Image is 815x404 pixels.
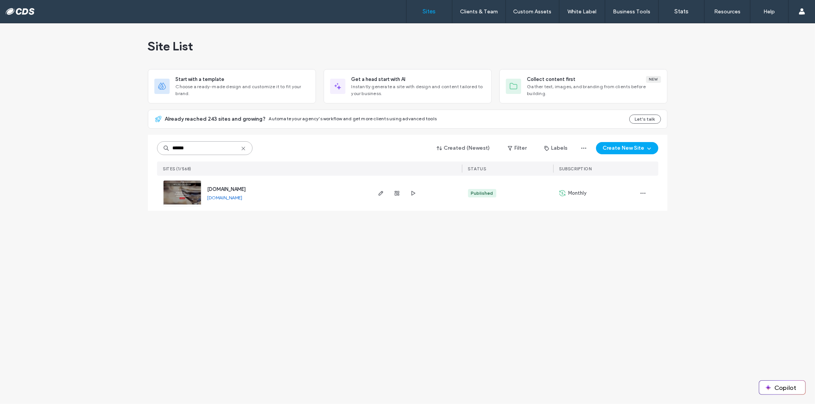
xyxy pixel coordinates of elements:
div: Get a head start with AIInstantly generate a site with design and content tailored to your business. [324,69,492,103]
div: New [646,76,661,83]
span: Choose a ready-made design and customize it to fit your brand. [176,83,309,97]
label: Help [764,8,775,15]
label: White Label [568,8,597,15]
span: Help [17,5,33,12]
span: STATUS [468,166,486,171]
span: SUBSCRIPTION [559,166,592,171]
label: Stats [674,8,689,15]
span: Site List [148,39,193,54]
span: Gather text, images, and branding from clients before building. [527,83,661,97]
div: Published [471,190,493,197]
div: Collect content firstNewGather text, images, and branding from clients before building. [499,69,668,103]
button: Created (Newest) [430,142,497,154]
span: SITES (1/568) [163,166,192,171]
button: Create New Site [596,142,658,154]
label: Resources [714,8,740,15]
span: Monthly [569,189,587,197]
span: Automate your agency's workflow and get more clients using advanced tools [269,116,437,121]
span: Get a head start with AI [352,76,406,83]
a: [DOMAIN_NAME] [207,186,246,192]
button: Let's talk [629,115,661,124]
label: Custom Assets [514,8,552,15]
label: Sites [423,8,436,15]
span: Instantly generate a site with design and content tailored to your business. [352,83,485,97]
button: Copilot [759,381,805,394]
div: Start with a templateChoose a ready-made design and customize it to fit your brand. [148,69,316,103]
span: Collect content first [527,76,576,83]
button: Filter [500,142,535,154]
label: Clients & Team [460,8,498,15]
span: Already reached 243 sites and growing? [165,115,266,123]
a: [DOMAIN_NAME] [207,195,243,200]
span: Start with a template [176,76,225,83]
button: Labels [538,142,575,154]
label: Business Tools [613,8,651,15]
